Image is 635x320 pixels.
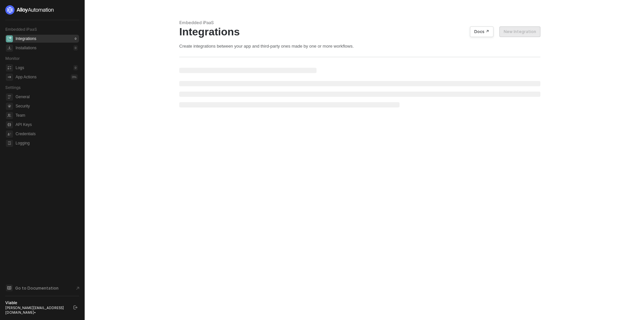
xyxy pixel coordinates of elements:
span: API Keys [16,121,78,129]
div: App Actions [16,74,36,80]
div: Embedded iPaaS [179,20,540,25]
div: Logs [16,65,24,71]
a: Knowledge Base [5,284,79,292]
span: General [16,93,78,101]
span: Monitor [5,56,20,61]
span: document-arrow [74,285,81,292]
div: Integrations [16,36,36,42]
div: Integrations [179,25,540,38]
span: Settings [5,85,21,90]
span: logout [73,305,77,309]
span: Embedded iPaaS [5,27,37,32]
span: api-key [6,121,13,128]
div: 0 [73,65,78,70]
div: Viable [5,300,67,305]
span: security [6,103,13,110]
img: logo [5,5,54,15]
span: documentation [6,285,13,291]
button: New Integration [499,26,540,37]
span: icon-logs [6,64,13,71]
span: Logging [16,139,78,147]
div: Installations [16,45,36,51]
span: Go to Documentation [15,285,59,291]
div: 0 [73,45,78,51]
span: team [6,112,13,119]
span: credentials [6,131,13,138]
span: installations [6,45,13,52]
div: Docs ↗ [474,29,489,34]
button: Docs ↗ [470,26,493,37]
span: icon-app-actions [6,74,13,81]
span: logging [6,140,13,147]
div: Create integrations between your app and third-party ones made by one or more workflows. [179,43,540,49]
span: Security [16,102,78,110]
span: Team [16,111,78,119]
span: general [6,94,13,100]
span: integrations [6,35,13,42]
a: logo [5,5,79,15]
span: Credentials [16,130,78,138]
div: 0 % [71,74,78,80]
div: [PERSON_NAME][EMAIL_ADDRESS][DOMAIN_NAME] • [5,305,67,315]
div: 0 [73,36,78,41]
